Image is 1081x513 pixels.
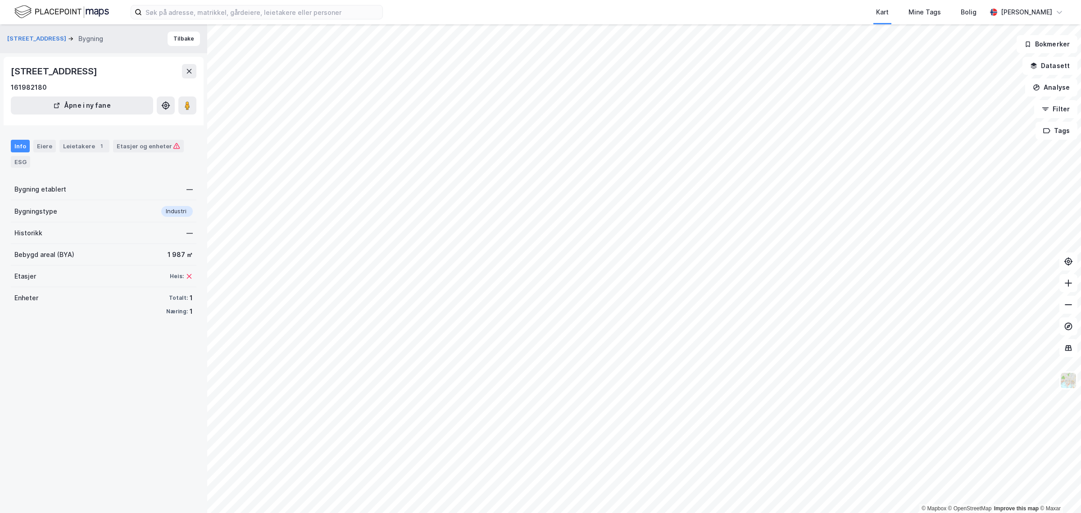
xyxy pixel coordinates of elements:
[1036,470,1081,513] iframe: Chat Widget
[1017,35,1077,53] button: Bokmerker
[11,140,30,152] div: Info
[961,7,977,18] div: Bolig
[11,156,30,168] div: ESG
[142,5,382,19] input: Søk på adresse, matrikkel, gårdeiere, leietakere eller personer
[922,505,946,512] a: Mapbox
[948,505,992,512] a: OpenStreetMap
[168,249,193,260] div: 1 987 ㎡
[908,7,941,18] div: Mine Tags
[1022,57,1077,75] button: Datasett
[170,273,184,280] div: Heis:
[14,293,38,303] div: Enheter
[994,505,1039,512] a: Improve this map
[14,4,109,20] img: logo.f888ab2527a4732fd821a326f86c7f29.svg
[1060,372,1077,389] img: Z
[78,33,103,44] div: Bygning
[59,140,109,152] div: Leietakere
[14,228,42,238] div: Historikk
[14,206,57,217] div: Bygningstype
[11,64,99,78] div: [STREET_ADDRESS]
[33,140,56,152] div: Eiere
[876,7,889,18] div: Kart
[1036,470,1081,513] div: Kontrollprogram for chat
[1034,100,1077,118] button: Filter
[11,96,153,115] button: Åpne i ny fane
[14,249,74,260] div: Bebygd areal (BYA)
[1001,7,1052,18] div: [PERSON_NAME]
[14,271,36,282] div: Etasjer
[186,184,193,195] div: —
[168,32,200,46] button: Tilbake
[186,228,193,238] div: —
[11,82,47,93] div: 161982180
[7,34,68,43] button: [STREET_ADDRESS]
[169,294,188,302] div: Totalt:
[97,142,106,151] div: 1
[117,142,180,150] div: Etasjer og enheter
[14,184,66,195] div: Bygning etablert
[190,306,193,317] div: 1
[166,308,188,315] div: Næring:
[1025,78,1077,96] button: Analyse
[190,293,193,303] div: 1
[1036,122,1077,140] button: Tags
